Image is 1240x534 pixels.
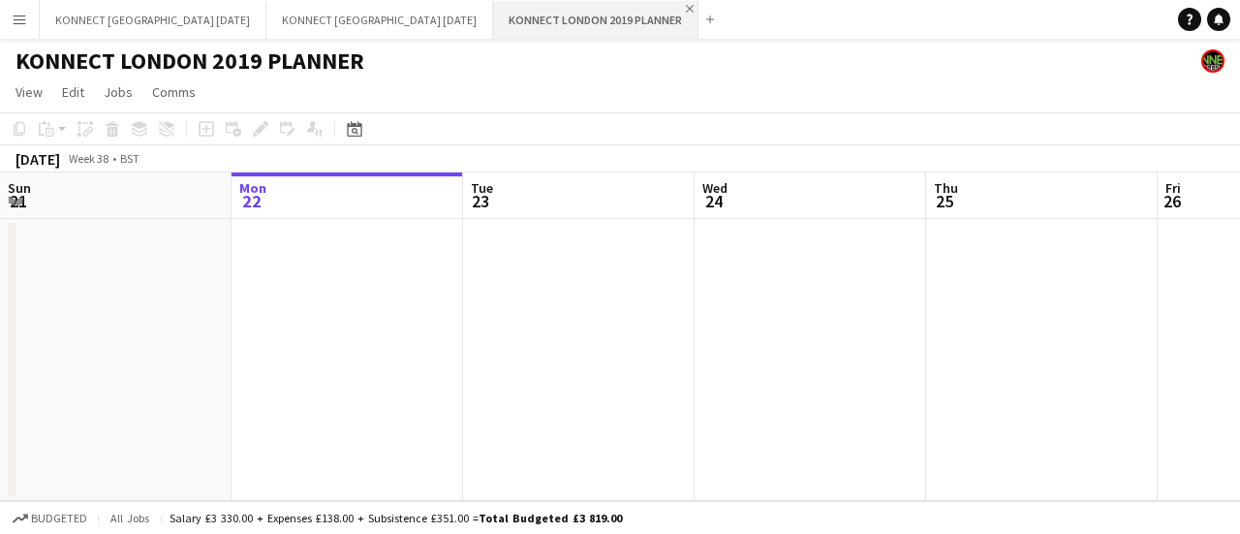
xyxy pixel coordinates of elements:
[1165,179,1181,197] span: Fri
[931,190,958,212] span: 25
[152,83,196,101] span: Comms
[144,79,203,105] a: Comms
[120,151,139,166] div: BST
[10,508,90,529] button: Budgeted
[236,190,266,212] span: 22
[1162,190,1181,212] span: 26
[8,179,31,197] span: Sun
[15,149,60,169] div: [DATE]
[8,79,50,105] a: View
[493,1,698,39] button: KONNECT LONDON 2019 PLANNER
[266,1,493,39] button: KONNECT [GEOGRAPHIC_DATA] [DATE]
[1201,49,1224,73] app-user-avatar: Konnect 24hr EMERGENCY NR*
[699,190,728,212] span: 24
[96,79,140,105] a: Jobs
[5,190,31,212] span: 21
[934,179,958,197] span: Thu
[702,179,728,197] span: Wed
[62,83,84,101] span: Edit
[107,511,153,525] span: All jobs
[31,512,87,525] span: Budgeted
[471,179,493,197] span: Tue
[104,83,133,101] span: Jobs
[64,151,112,166] span: Week 38
[15,47,364,76] h1: KONNECT LONDON 2019 PLANNER
[479,511,622,525] span: Total Budgeted £3 819.00
[40,1,266,39] button: KONNECT [GEOGRAPHIC_DATA] [DATE]
[54,79,92,105] a: Edit
[468,190,493,212] span: 23
[170,511,622,525] div: Salary £3 330.00 + Expenses £138.00 + Subsistence £351.00 =
[15,83,43,101] span: View
[239,179,266,197] span: Mon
